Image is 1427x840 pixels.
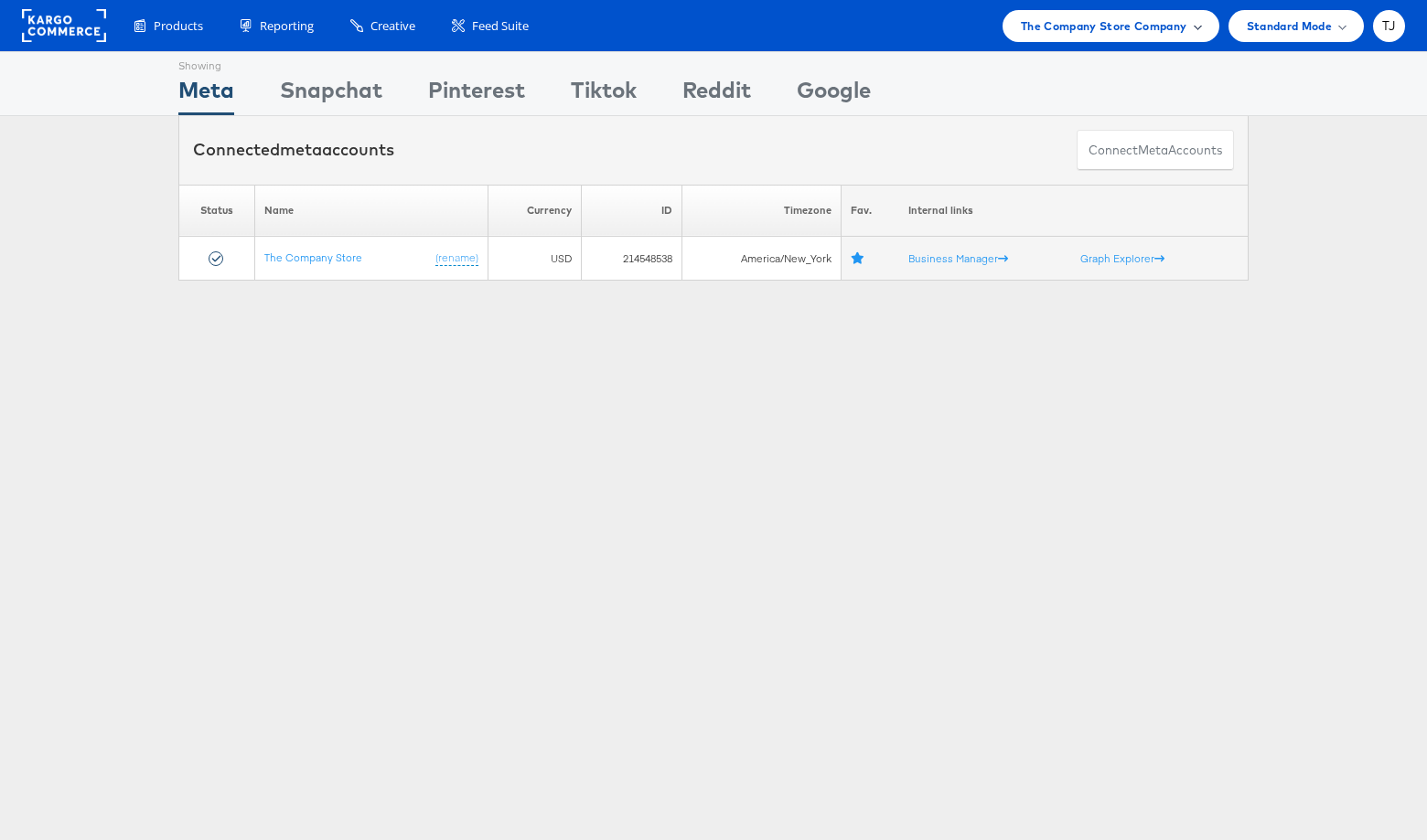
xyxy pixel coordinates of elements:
[1080,251,1164,265] a: Graph Explorer
[260,17,314,35] span: Reporting
[179,185,255,237] th: Status
[682,74,751,115] div: Reddit
[582,185,681,237] th: ID
[472,17,529,35] span: Feed Suite
[280,74,382,115] div: Snapchat
[178,74,234,115] div: Meta
[1138,142,1168,159] span: meta
[154,17,203,35] span: Products
[178,52,234,74] div: Showing
[582,237,681,281] td: 214548538
[681,237,842,281] td: America/New_York
[488,185,582,237] th: Currency
[681,185,842,237] th: Timezone
[193,138,394,162] div: Connected accounts
[571,74,637,115] div: Tiktok
[264,250,362,264] a: The Company Store
[428,74,525,115] div: Pinterest
[1077,130,1234,171] button: ConnectmetaAccounts
[488,237,582,281] td: USD
[797,74,871,115] div: Google
[370,17,415,35] span: Creative
[908,251,1008,265] a: Business Manager
[280,139,322,160] span: meta
[1021,16,1187,36] span: The Company Store Company
[435,250,478,266] a: (rename)
[1247,16,1332,36] span: Standard Mode
[255,185,488,237] th: Name
[1382,20,1396,32] span: TJ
